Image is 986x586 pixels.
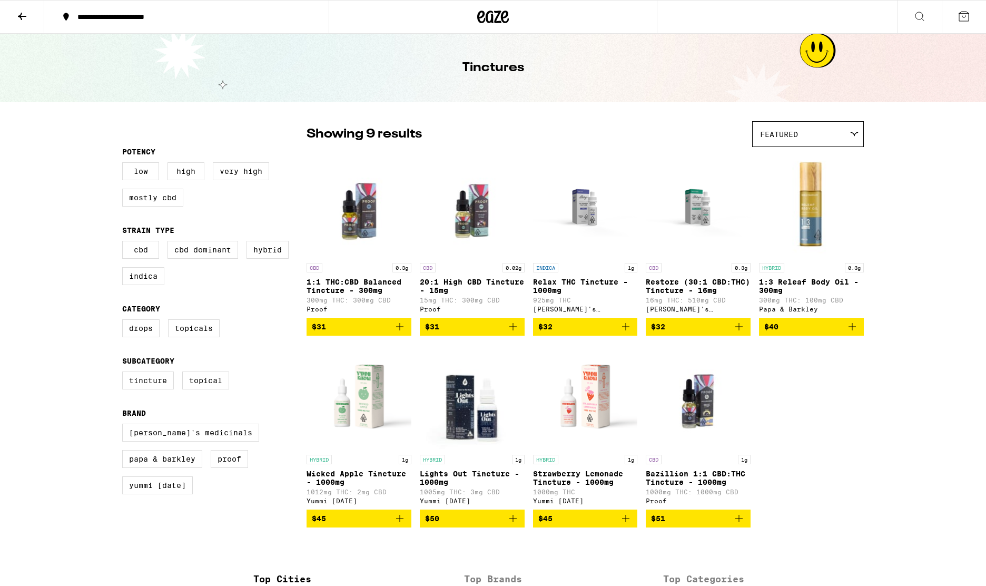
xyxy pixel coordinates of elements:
p: 0.3g [392,263,411,272]
p: Wicked Apple Tincture - 1000mg [307,470,411,486]
legend: Brand [122,409,146,417]
label: High [167,162,204,180]
p: 1005mg THC: 3mg CBD [420,489,525,495]
img: Papa & Barkley - 1:3 Releaf Body Oil - 300mg [759,152,864,258]
a: Open page for Wicked Apple Tincture - 1000mg from Yummi Karma [307,344,411,510]
img: Proof - 20:1 High CBD Tincture - 15mg [420,152,525,258]
img: Mary's Medicinals - Restore (30:1 CBD:THC) Tincture - 16mg [646,152,751,258]
p: 1g [738,455,751,464]
label: Drops [122,319,160,337]
p: 1:1 THC:CBD Balanced Tincture - 300mg [307,278,411,295]
label: Hybrid [246,241,289,259]
p: 0.3g [845,263,864,272]
p: 300mg THC: 300mg CBD [307,297,411,304]
p: 925mg THC [533,297,638,304]
label: CBD Dominant [167,241,238,259]
label: [PERSON_NAME]'s Medicinals [122,424,259,442]
p: Showing 9 results [307,125,422,143]
img: Yummi Karma - Strawberry Lemonade Tincture - 1000mg [533,344,638,450]
legend: Subcategory [122,357,174,365]
a: Open page for 1:3 Releaf Body Oil - 300mg from Papa & Barkley [759,152,864,318]
div: Papa & Barkley [759,306,864,312]
a: Open page for Restore (30:1 CBD:THC) Tincture - 16mg from Mary's Medicinals [646,152,751,318]
img: Proof - 1:1 THC:CBD Balanced Tincture - 300mg [307,152,411,258]
p: HYBRID [307,455,332,464]
legend: Category [122,305,160,313]
p: HYBRID [420,455,445,464]
span: $51 [651,514,665,523]
p: 1000mg THC: 1000mg CBD [646,489,751,495]
h1: Tinctures [462,59,524,77]
label: Topicals [168,319,220,337]
p: 0.02g [502,263,525,272]
legend: Strain Type [122,226,174,235]
button: Add to bag [533,318,638,336]
p: CBD [420,263,436,272]
img: Proof - Bazillion 1:1 CBD:THC Tincture - 1000mg [646,344,751,450]
span: $32 [651,323,665,331]
a: Open page for Strawberry Lemonade Tincture - 1000mg from Yummi Karma [533,344,638,510]
p: 1g [625,455,637,464]
div: [PERSON_NAME]'s Medicinals [533,306,638,312]
label: Tincture [122,372,174,389]
p: 15mg THC: 300mg CBD [420,297,525,304]
p: Bazillion 1:1 CBD:THC Tincture - 1000mg [646,470,751,486]
p: 300mg THC: 100mg CBD [759,297,864,304]
span: $45 [312,514,326,523]
p: INDICA [533,263,558,272]
p: 1g [399,455,411,464]
div: Proof [420,306,525,312]
p: CBD [646,455,662,464]
label: Low [122,162,159,180]
label: Papa & Barkley [122,450,202,468]
p: 1g [625,263,637,272]
label: CBD [122,241,159,259]
div: [PERSON_NAME]'s Medicinals [646,306,751,312]
a: Open page for Lights Out Tincture - 1000mg from Yummi Karma [420,344,525,510]
img: Yummi Karma - Lights Out Tincture - 1000mg [420,344,525,450]
p: CBD [646,263,662,272]
label: Mostly CBD [122,189,183,207]
button: Add to bag [646,510,751,528]
div: Proof [646,497,751,504]
p: 20:1 High CBD Tincture - 15mg [420,278,525,295]
label: Topical [182,372,229,389]
label: Very High [213,162,269,180]
div: Yummi [DATE] [420,497,525,504]
p: 1012mg THC: 2mg CBD [307,489,411,495]
p: Relax THC Tincture - 1000mg [533,278,638,295]
button: Add to bag [646,318,751,336]
span: $45 [538,514,553,523]
a: Open page for Relax THC Tincture - 1000mg from Mary's Medicinals [533,152,638,318]
p: CBD [307,263,322,272]
div: Yummi [DATE] [307,497,411,504]
a: Open page for 20:1 High CBD Tincture - 15mg from Proof [420,152,525,318]
p: 16mg THC: 510mg CBD [646,297,751,304]
p: Restore (30:1 CBD:THC) Tincture - 16mg [646,278,751,295]
span: Featured [760,130,798,139]
p: 1g [512,455,525,464]
button: Add to bag [420,510,525,528]
p: 0.3g [732,263,751,272]
p: HYBRID [533,455,558,464]
button: Add to bag [307,318,411,336]
label: Indica [122,267,164,285]
span: $32 [538,323,553,331]
label: Yummi [DATE] [122,476,193,494]
p: Lights Out Tincture - 1000mg [420,470,525,486]
button: Add to bag [533,510,638,528]
button: Add to bag [420,318,525,336]
p: 1000mg THC [533,489,638,495]
button: Add to bag [307,510,411,528]
img: Yummi Karma - Wicked Apple Tincture - 1000mg [307,344,411,450]
p: 1:3 Releaf Body Oil - 300mg [759,278,864,295]
span: $40 [764,323,778,331]
div: Yummi [DATE] [533,497,638,504]
p: Strawberry Lemonade Tincture - 1000mg [533,470,638,486]
p: HYBRID [759,263,784,272]
a: Open page for 1:1 THC:CBD Balanced Tincture - 300mg from Proof [307,152,411,318]
a: Open page for Bazillion 1:1 CBD:THC Tincture - 1000mg from Proof [646,344,751,510]
label: Proof [211,450,248,468]
span: $31 [312,323,326,331]
img: Mary's Medicinals - Relax THC Tincture - 1000mg [533,152,638,258]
